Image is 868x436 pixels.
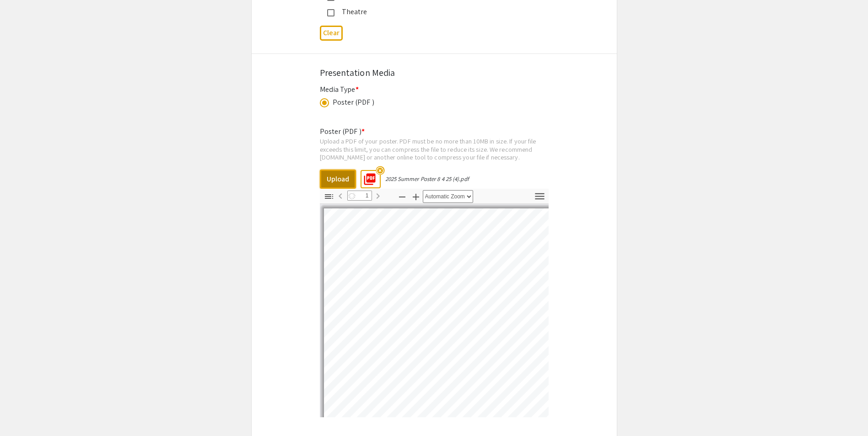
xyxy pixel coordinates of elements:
[333,189,348,202] button: Previous Page
[532,190,548,203] button: Tools
[320,85,359,94] mat-label: Media Type
[408,190,424,203] button: Zoom In
[385,175,469,183] div: 2025 Summer Poster 8 4 25 (4).pdf
[423,190,473,203] select: Zoom
[333,97,374,108] div: Poster (PDF )
[347,191,372,201] input: Page
[376,166,384,175] mat-icon: highlight_off
[7,395,39,429] iframe: Chat
[321,190,337,203] button: Toggle Sidebar
[360,170,374,183] mat-icon: picture_as_pdf
[394,190,410,203] button: Zoom Out
[320,137,549,161] div: Upload a PDF of your poster. PDF must be no more than 10MB in size. If your file exceeds this lim...
[334,6,527,17] div: Theatre
[320,127,365,136] mat-label: Poster (PDF )
[320,170,356,189] button: Upload
[320,66,549,80] div: Presentation Media
[370,189,386,202] button: Next Page
[320,26,343,41] button: Clear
